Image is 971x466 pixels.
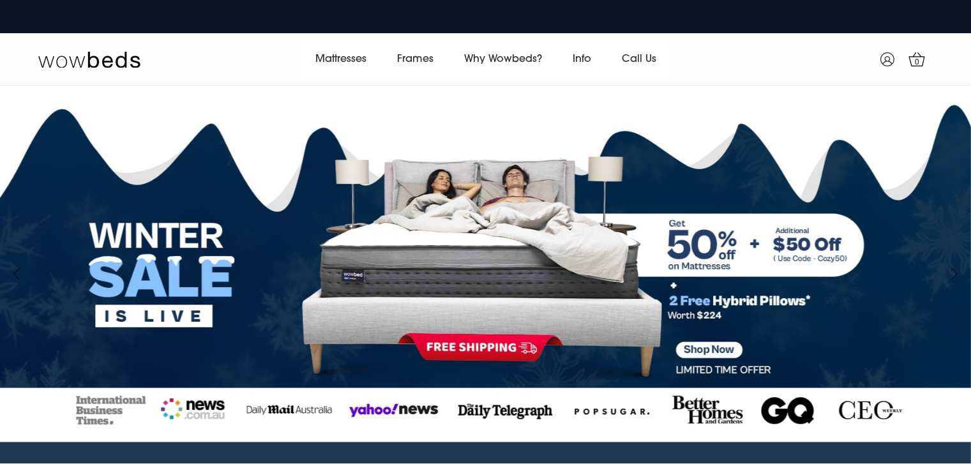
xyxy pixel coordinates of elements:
[449,41,557,77] a: Why Wowbeds?
[382,41,449,77] a: Frames
[911,56,924,69] span: 0
[901,43,933,75] a: 0
[557,41,606,77] a: Info
[300,41,382,77] a: Mattresses
[38,50,140,68] img: Wow Beds Logo
[606,41,672,77] a: Call Us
